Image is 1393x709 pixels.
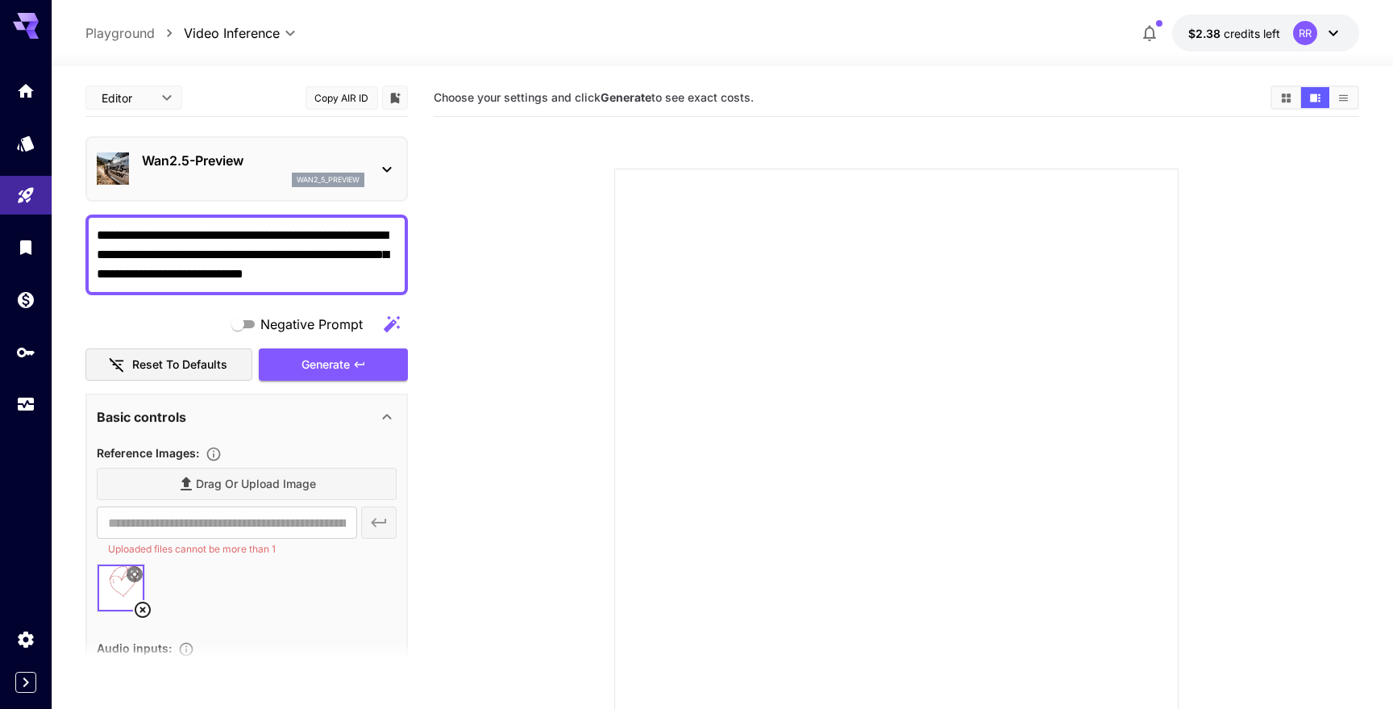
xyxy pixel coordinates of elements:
[85,23,155,43] a: Playground
[16,342,35,362] div: API Keys
[297,174,360,186] p: wan2_5_preview
[199,446,228,462] button: Upload a reference image to guide the result. Supported formats: MP4, WEBM and MOV.
[1270,85,1359,110] div: Show media in grid viewShow media in video viewShow media in list view
[16,133,35,153] div: Models
[1188,27,1224,40] span: $2.38
[1172,15,1359,52] button: $2.37679RR
[259,348,407,382] button: Generate
[16,186,35,206] div: Playground
[16,81,35,101] div: Home
[85,348,253,382] button: Reset to defaults
[97,407,186,427] p: Basic controls
[16,394,35,415] div: Usage
[16,629,35,649] div: Settings
[1224,27,1280,40] span: credits left
[97,446,199,460] span: Reference Images :
[1293,21,1317,45] div: RR
[388,88,402,107] button: Add to library
[1329,87,1358,108] button: Show media in list view
[260,315,363,334] span: Negative Prompt
[16,290,35,310] div: Wallet
[1301,87,1329,108] button: Show media in video view
[142,151,364,170] p: Wan2.5-Preview
[16,237,35,257] div: Library
[301,355,350,375] span: Generate
[85,23,184,43] nav: breadcrumb
[1272,87,1300,108] button: Show media in grid view
[434,90,754,104] span: Choose your settings and click to see exact costs.
[184,23,280,43] span: Video Inference
[108,541,346,557] p: Uploaded files cannot be more than 1
[306,86,378,110] button: Copy AIR ID
[102,90,152,106] span: Editor
[97,398,397,436] div: Basic controls
[97,144,397,194] div: Wan2.5-Previewwan2_5_preview
[15,672,36,693] button: Expand sidebar
[1188,25,1280,42] div: $2.37679
[601,90,651,104] b: Generate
